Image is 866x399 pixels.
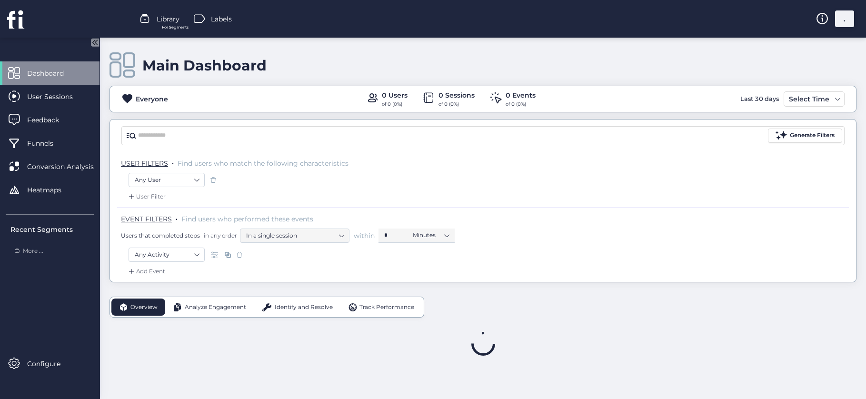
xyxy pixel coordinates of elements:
span: in any order [202,231,237,239]
nz-select-item: Any User [135,173,199,187]
span: Funnels [27,138,68,149]
div: Main Dashboard [142,57,267,74]
nz-select-item: In a single session [246,229,343,243]
span: Dashboard [27,68,78,79]
span: EVENT FILTERS [121,215,172,223]
div: Everyone [136,94,168,104]
span: More ... [23,247,43,256]
div: Select Time [786,93,832,105]
span: Configure [27,359,75,369]
span: USER FILTERS [121,159,168,168]
span: Conversion Analysis [27,161,108,172]
span: Heatmaps [27,185,76,195]
span: Identify and Resolve [275,303,333,312]
div: 0 Users [382,90,408,100]
span: Overview [130,303,158,312]
span: Analyze Engagement [185,303,246,312]
div: User Filter [127,192,166,201]
span: For Segments [162,24,189,30]
span: User Sessions [27,91,87,102]
span: Labels [211,14,232,24]
div: . [835,10,854,27]
div: 0 Sessions [438,90,475,100]
span: . [172,157,174,167]
div: of 0 (0%) [382,100,408,108]
nz-select-item: Any Activity [135,248,199,262]
span: Track Performance [359,303,414,312]
div: Add Event [127,267,165,276]
span: within [354,231,375,240]
div: Generate Filters [790,131,835,140]
span: Find users who match the following characteristics [178,159,348,168]
span: Find users who performed these events [181,215,313,223]
nz-select-item: Minutes [413,228,449,242]
span: Library [157,14,179,24]
div: Recent Segments [10,224,94,235]
span: Feedback [27,115,73,125]
span: . [176,213,178,222]
div: Last 30 days [738,91,781,107]
div: of 0 (0%) [506,100,536,108]
button: Generate Filters [768,129,842,143]
div: 0 Events [506,90,536,100]
span: Users that completed steps [121,231,200,239]
div: of 0 (0%) [438,100,475,108]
